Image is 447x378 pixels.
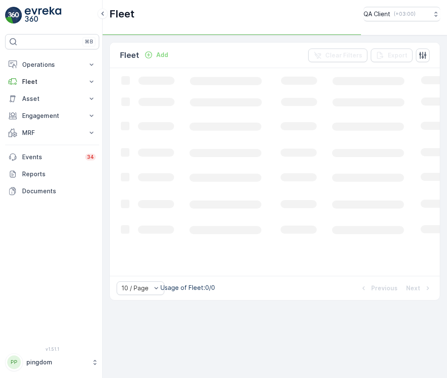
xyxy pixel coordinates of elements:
[26,358,87,367] p: pingdom
[25,7,61,24] img: logo_light-DOdMpM7g.png
[325,51,362,60] p: Clear Filters
[388,51,407,60] p: Export
[5,90,99,107] button: Asset
[22,94,82,103] p: Asset
[371,49,413,62] button: Export
[109,7,135,21] p: Fleet
[5,183,99,200] a: Documents
[22,129,82,137] p: MRF
[120,49,139,61] p: Fleet
[87,154,94,160] p: 34
[5,149,99,166] a: Events34
[22,112,82,120] p: Engagement
[22,153,80,161] p: Events
[5,353,99,371] button: PPpingdom
[5,56,99,73] button: Operations
[5,73,99,90] button: Fleet
[308,49,367,62] button: Clear Filters
[358,283,398,293] button: Previous
[7,355,21,369] div: PP
[22,60,82,69] p: Operations
[22,77,82,86] p: Fleet
[364,7,440,21] button: QA Client(+03:00)
[371,284,398,292] p: Previous
[394,11,415,17] p: ( +03:00 )
[5,107,99,124] button: Engagement
[406,284,420,292] p: Next
[156,51,168,59] p: Add
[5,124,99,141] button: MRF
[85,38,93,45] p: ⌘B
[5,166,99,183] a: Reports
[364,10,390,18] p: QA Client
[405,283,433,293] button: Next
[22,187,96,195] p: Documents
[5,346,99,352] span: v 1.51.1
[5,7,22,24] img: logo
[22,170,96,178] p: Reports
[160,283,215,292] p: Usage of Fleet : 0/0
[141,50,172,60] button: Add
